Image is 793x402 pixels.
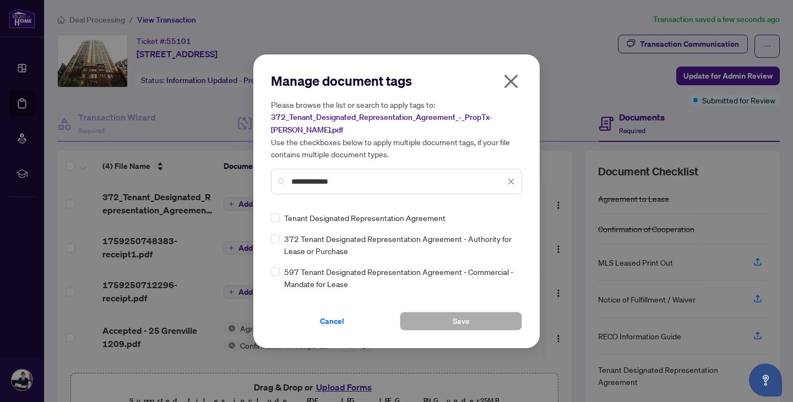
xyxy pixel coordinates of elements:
[284,233,515,257] span: 372 Tenant Designated Representation Agreement - Authority for Lease or Purchase
[271,72,522,90] h2: Manage document tags
[502,73,520,90] span: close
[271,312,393,331] button: Cancel
[284,212,446,224] span: Tenant Designated Representation Agreement
[749,364,782,397] button: Open asap
[284,266,515,290] span: 597 Tenant Designated Representation Agreement - Commercial - Mandate for Lease
[507,178,515,185] span: close
[320,312,344,330] span: Cancel
[271,112,492,135] span: 372_Tenant_Designated_Representation_Agreement_-_PropTx-[PERSON_NAME].pdf
[271,98,522,160] h5: Please browse the list or search to apply tags to: Use the checkboxes below to apply multiple doc...
[400,312,522,331] button: Save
